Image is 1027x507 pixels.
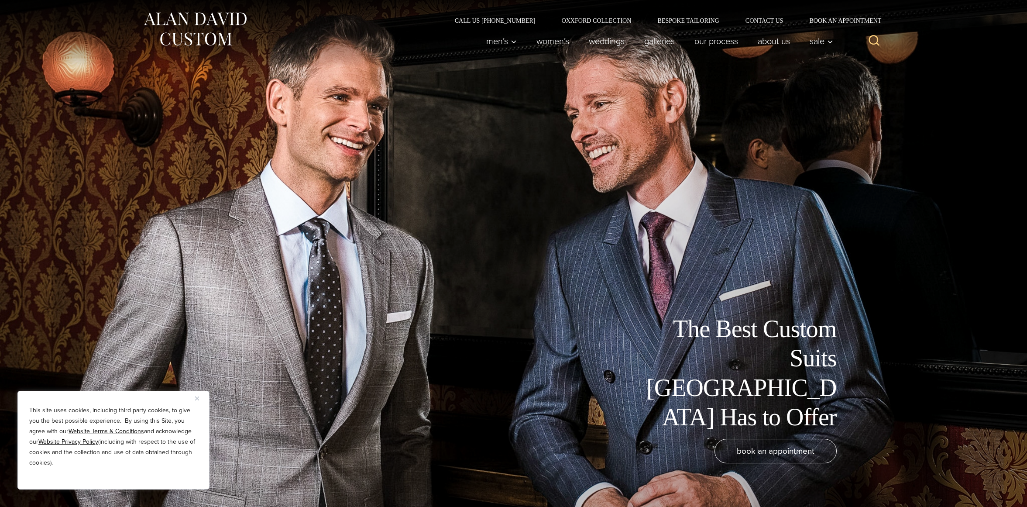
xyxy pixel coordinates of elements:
[486,37,517,45] span: Men’s
[810,37,833,45] span: Sale
[796,17,884,24] a: Book an Appointment
[442,17,885,24] nav: Secondary Navigation
[864,31,885,52] button: View Search Form
[748,32,800,50] a: About Us
[732,17,797,24] a: Contact Us
[476,32,838,50] nav: Primary Navigation
[640,314,837,432] h1: The Best Custom Suits [GEOGRAPHIC_DATA] Has to Offer
[29,405,198,468] p: This site uses cookies, including third party cookies, to give you the best possible experience. ...
[195,397,199,400] img: Close
[143,10,247,48] img: Alan David Custom
[548,17,644,24] a: Oxxford Collection
[579,32,634,50] a: weddings
[714,439,837,463] a: book an appointment
[644,17,732,24] a: Bespoke Tailoring
[38,437,98,446] a: Website Privacy Policy
[526,32,579,50] a: Women’s
[69,427,144,436] a: Website Terms & Conditions
[442,17,549,24] a: Call Us [PHONE_NUMBER]
[737,445,814,457] span: book an appointment
[634,32,684,50] a: Galleries
[195,393,206,404] button: Close
[684,32,748,50] a: Our Process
